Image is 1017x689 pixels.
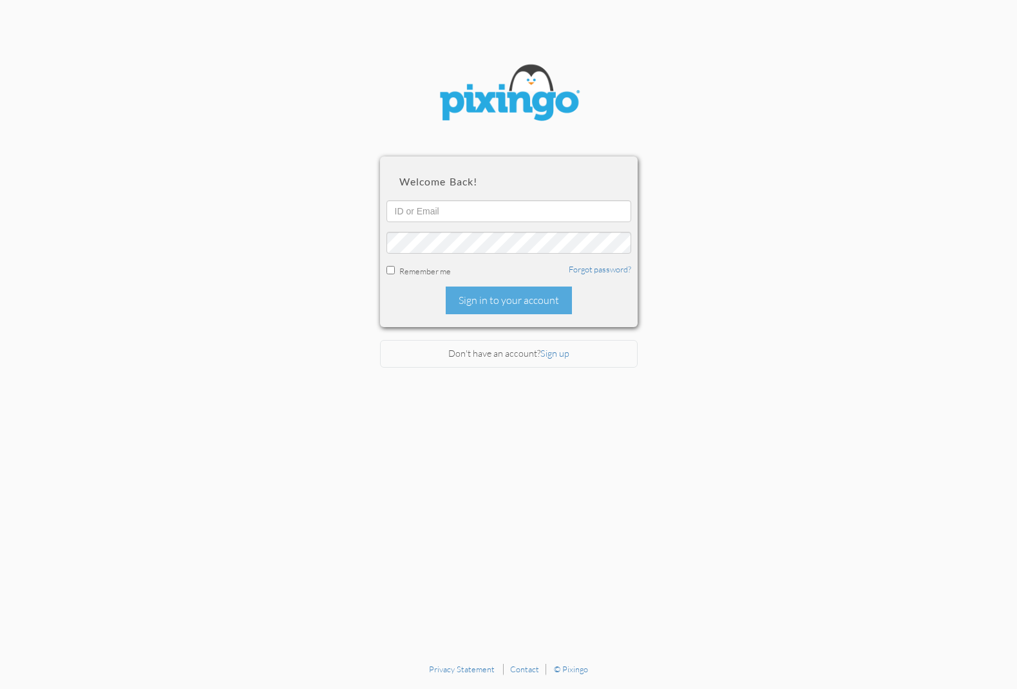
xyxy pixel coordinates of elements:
img: pixingo logo [432,58,586,131]
a: Forgot password? [569,264,631,274]
div: Sign in to your account [446,287,572,314]
a: © Pixingo [554,664,588,674]
input: ID or Email [386,200,631,222]
div: Don't have an account? [380,340,638,368]
a: Sign up [540,348,569,359]
a: Contact [510,664,539,674]
a: Privacy Statement [429,664,495,674]
div: Remember me [386,263,631,277]
h2: Welcome back! [399,176,618,187]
